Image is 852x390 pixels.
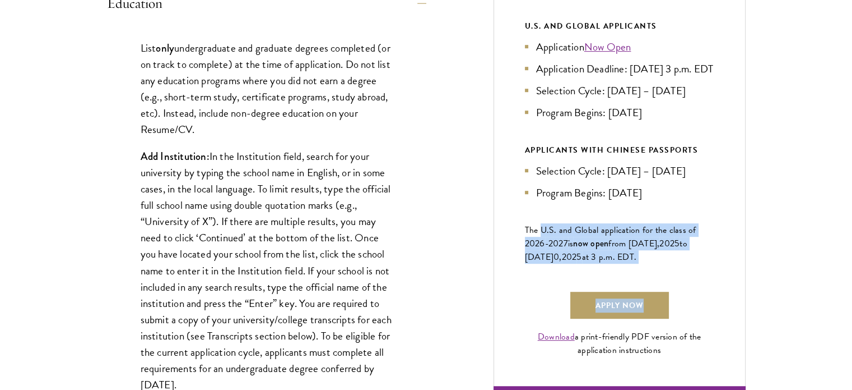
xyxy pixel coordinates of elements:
[584,39,631,55] a: Now Open
[562,250,577,264] span: 202
[553,250,559,264] span: 0
[156,40,174,56] strong: only
[525,82,714,99] li: Selection Cycle: [DATE] – [DATE]
[525,223,696,250] span: The U.S. and Global application for the class of 202
[538,330,575,343] a: Download
[570,292,669,319] a: Apply Now
[141,40,393,137] p: List undergraduate and graduate degrees completed (or on track to complete) at the time of applic...
[525,61,714,77] li: Application Deadline: [DATE] 3 p.m. EDT
[608,237,659,250] span: from [DATE],
[659,237,674,250] span: 202
[573,237,608,250] span: now open
[525,163,714,179] li: Selection Cycle: [DATE] – [DATE]
[525,39,714,55] li: Application
[674,237,679,250] span: 5
[525,185,714,201] li: Program Begins: [DATE]
[525,237,687,264] span: to [DATE]
[525,19,714,33] div: U.S. and Global Applicants
[539,237,544,250] span: 6
[525,143,714,157] div: APPLICANTS WITH CHINESE PASSPORTS
[545,237,564,250] span: -202
[564,237,568,250] span: 7
[525,104,714,121] li: Program Begins: [DATE]
[576,250,581,264] span: 5
[582,250,637,264] span: at 3 p.m. EDT.
[141,149,209,164] strong: Add Institution:
[568,237,574,250] span: is
[559,250,561,264] span: ,
[525,330,714,357] div: a print-friendly PDF version of the application instructions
